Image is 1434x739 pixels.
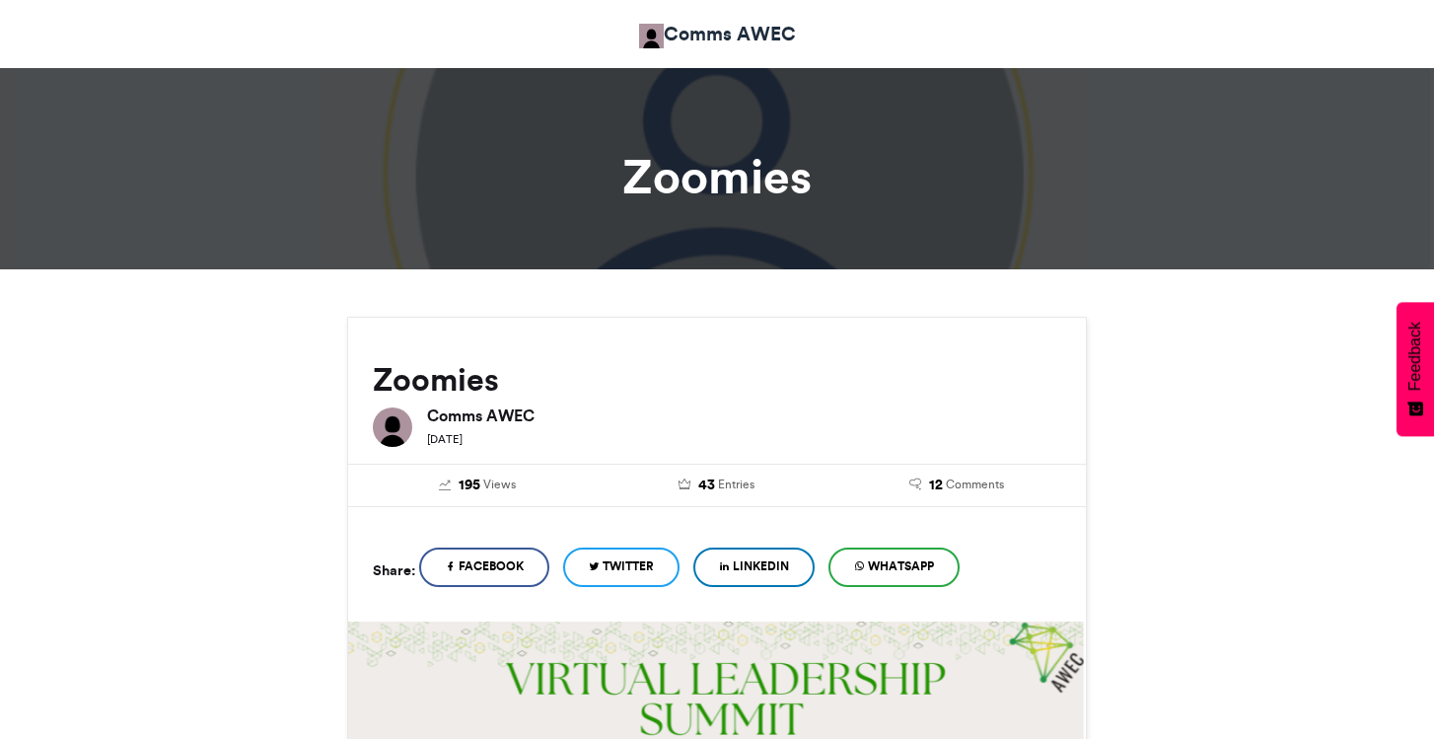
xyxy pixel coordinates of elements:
[733,557,789,575] span: LinkedIn
[427,407,1061,423] h6: Comms AWEC
[373,362,1061,398] h2: Zoomies
[1406,322,1424,391] span: Feedback
[612,475,823,496] a: 43 Entries
[563,548,680,587] a: Twitter
[427,432,463,446] small: [DATE]
[851,475,1061,496] a: 12 Comments
[1397,302,1434,436] button: Feedback - Show survey
[698,475,715,496] span: 43
[373,407,412,447] img: Comms AWEC
[868,557,934,575] span: WhatsApp
[483,476,516,493] span: Views
[373,475,583,496] a: 195 Views
[603,557,654,575] span: Twitter
[459,475,480,496] span: 195
[459,557,524,575] span: Facebook
[639,20,796,48] a: Comms AWEC
[170,153,1264,200] h1: Zoomies
[828,548,960,587] a: WhatsApp
[693,548,815,587] a: LinkedIn
[929,475,943,496] span: 12
[419,548,549,587] a: Facebook
[373,557,415,583] h5: Share:
[639,24,664,48] img: Comms AWEC
[718,476,754,493] span: Entries
[946,476,1004,493] span: Comments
